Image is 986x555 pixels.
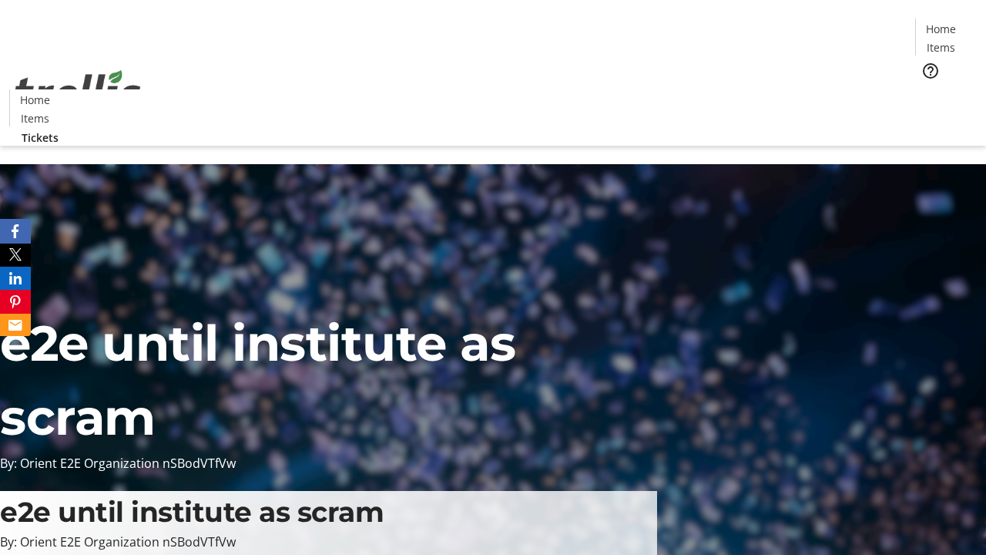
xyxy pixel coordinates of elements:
[915,89,977,106] a: Tickets
[21,110,49,126] span: Items
[927,89,964,106] span: Tickets
[916,21,965,37] a: Home
[9,129,71,146] a: Tickets
[915,55,946,86] button: Help
[916,39,965,55] a: Items
[926,21,956,37] span: Home
[10,92,59,108] a: Home
[9,53,146,130] img: Orient E2E Organization nSBodVTfVw's Logo
[10,110,59,126] a: Items
[22,129,59,146] span: Tickets
[927,39,955,55] span: Items
[20,92,50,108] span: Home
